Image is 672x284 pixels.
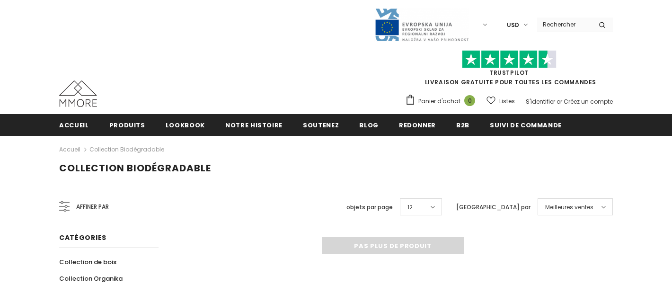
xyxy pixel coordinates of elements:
[526,98,555,106] a: S'identifier
[405,54,613,86] span: LIVRAISON GRATUITE POUR TOUTES LES COMMANDES
[89,145,164,153] a: Collection biodégradable
[346,203,393,212] label: objets par page
[59,144,80,155] a: Accueil
[166,114,205,135] a: Lookbook
[399,114,436,135] a: Redonner
[59,257,116,266] span: Collection de bois
[490,114,562,135] a: Suivi de commande
[59,80,97,107] img: Cas MMORE
[418,97,460,106] span: Panier d'achat
[76,202,109,212] span: Affiner par
[557,98,562,106] span: or
[462,50,557,69] img: Faites confiance aux étoiles pilotes
[59,121,89,130] span: Accueil
[59,233,106,242] span: Catégories
[59,161,211,175] span: Collection biodégradable
[507,20,519,30] span: USD
[59,114,89,135] a: Accueil
[359,121,379,130] span: Blog
[303,121,339,130] span: soutenez
[537,18,592,31] input: Search Site
[166,121,205,130] span: Lookbook
[456,121,469,130] span: B2B
[359,114,379,135] a: Blog
[59,274,123,283] span: Collection Organika
[109,121,145,130] span: Produits
[464,95,475,106] span: 0
[564,98,613,106] a: Créez un compte
[374,8,469,42] img: Javni Razpis
[225,121,283,130] span: Notre histoire
[456,203,531,212] label: [GEOGRAPHIC_DATA] par
[456,114,469,135] a: B2B
[405,94,480,108] a: Panier d'achat 0
[399,121,436,130] span: Redonner
[499,97,515,106] span: Listes
[545,203,593,212] span: Meilleures ventes
[489,69,529,77] a: TrustPilot
[59,254,116,270] a: Collection de bois
[490,121,562,130] span: Suivi de commande
[109,114,145,135] a: Produits
[374,20,469,28] a: Javni Razpis
[486,93,515,109] a: Listes
[225,114,283,135] a: Notre histoire
[303,114,339,135] a: soutenez
[407,203,413,212] span: 12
